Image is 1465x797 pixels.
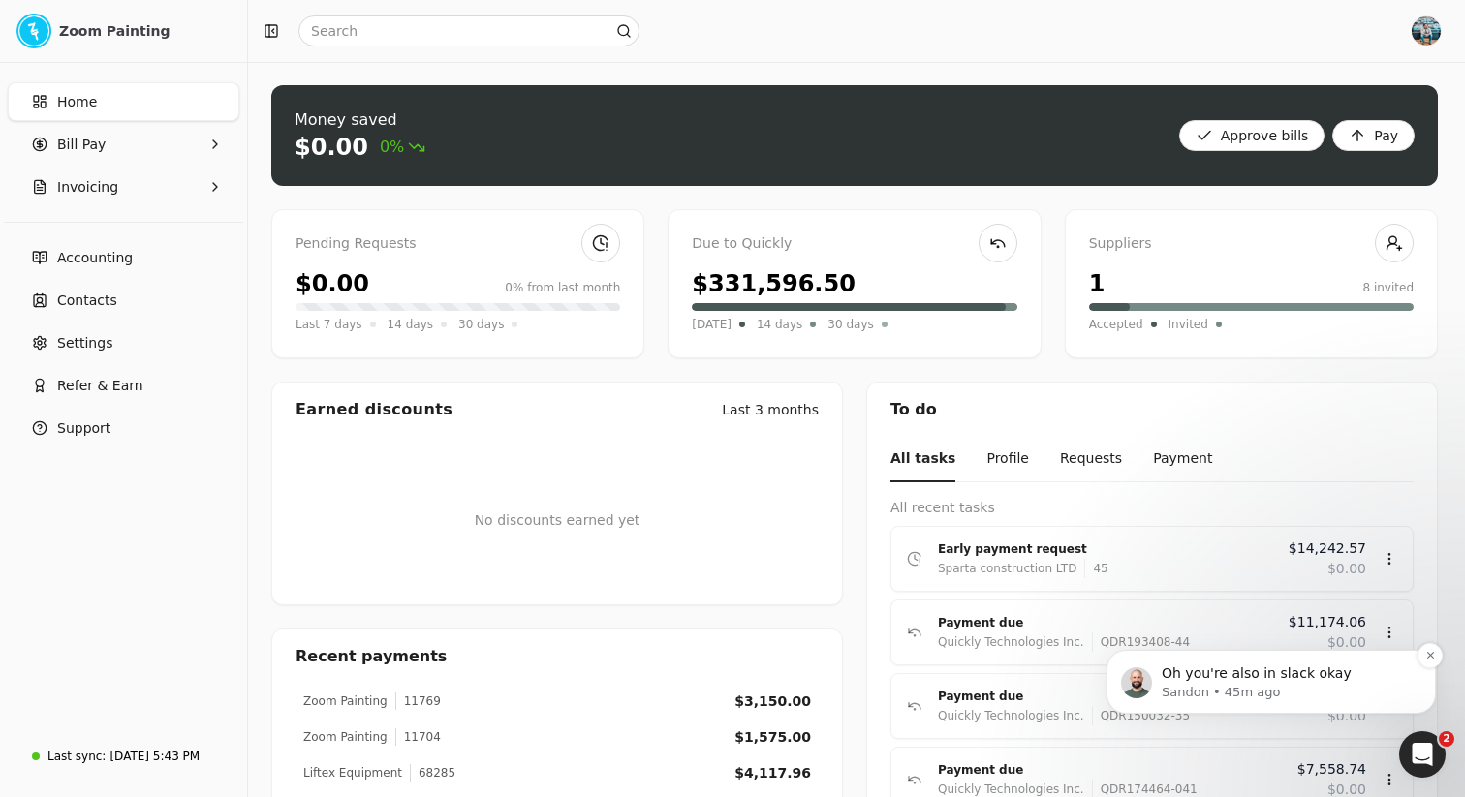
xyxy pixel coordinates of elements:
[938,559,1076,578] div: Sparta construction LTD
[298,15,639,46] input: Search
[1332,120,1415,151] button: Pay
[692,315,732,334] span: [DATE]
[29,122,358,186] div: message notification from Sandon, 45m ago. Oh you're also in slack okay
[827,315,873,334] span: 30 days
[722,400,819,420] div: Last 3 months
[8,739,239,774] a: Last sync:[DATE] 5:43 PM
[303,728,388,746] div: Zoom Painting
[295,108,425,132] div: Money saved
[57,248,133,268] span: Accounting
[867,383,1437,437] div: To do
[475,479,640,562] div: No discounts earned yet
[1169,315,1208,334] span: Invited
[1399,731,1446,778] iframe: Intercom live chat
[1089,233,1414,255] div: Suppliers
[8,409,239,447] button: Support
[296,315,362,334] span: Last 7 days
[388,315,433,334] span: 14 days
[1439,731,1454,747] span: 2
[505,279,620,296] div: 0% from last month
[8,82,239,121] a: Home
[1077,528,1465,745] iframe: Intercom notifications message
[938,760,1282,780] div: Payment due
[938,613,1273,632] div: Payment due
[938,706,1084,725] div: Quickly Technologies Inc.
[8,125,239,164] button: Bill Pay
[59,21,231,41] div: Zoom Painting
[734,763,811,783] div: $4,117.96
[1297,759,1366,780] span: $7,558.74
[57,177,118,198] span: Invoicing
[303,764,402,782] div: Liftex Equipment
[57,376,143,396] span: Refer & Earn
[890,498,1414,518] div: All recent tasks
[1153,437,1212,482] button: Payment
[757,315,802,334] span: 14 days
[303,692,388,710] div: Zoom Painting
[395,692,441,710] div: 11769
[938,687,1282,706] div: Payment due
[296,398,452,421] div: Earned discounts
[295,132,368,163] div: $0.00
[57,291,117,311] span: Contacts
[986,437,1029,482] button: Profile
[57,418,110,439] span: Support
[8,323,239,362] a: Settings
[1060,437,1122,482] button: Requests
[734,691,811,712] div: $3,150.00
[57,135,106,155] span: Bill Pay
[44,139,75,170] img: Profile image for Sandon
[296,266,369,301] div: $0.00
[296,233,620,255] div: Pending Requests
[84,137,334,156] p: Oh you're also in slack okay
[8,281,239,320] a: Contacts
[1179,120,1325,151] button: Approve bills
[1089,315,1143,334] span: Accepted
[47,748,106,765] div: Last sync:
[890,437,955,482] button: All tasks
[16,14,51,48] img: 53dfaddc-4243-4885-9112-5521109ec7d1.png
[938,632,1084,652] div: Quickly Technologies Inc.
[109,748,200,765] div: [DATE] 5:43 PM
[8,238,239,277] a: Accounting
[1362,279,1414,296] div: 8 invited
[57,333,112,353] span: Settings
[340,115,365,140] button: Dismiss notification
[410,764,455,782] div: 68285
[1089,266,1106,301] div: 1
[458,315,504,334] span: 30 days
[84,156,334,173] p: Message from Sandon, sent 45m ago
[380,136,425,159] span: 0%
[938,539,1273,559] div: Early payment request
[8,168,239,206] button: Invoicing
[8,366,239,405] button: Refer & Earn
[57,92,97,112] span: Home
[272,629,842,684] div: Recent payments
[395,728,441,746] div: 11704
[1411,15,1442,46] img: DC9E37A6-FBD7-4AC9-919C-1D3EB842AA17.jpeg
[692,266,856,301] div: $331,596.50
[692,233,1016,255] div: Due to Quickly
[734,727,811,748] div: $1,575.00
